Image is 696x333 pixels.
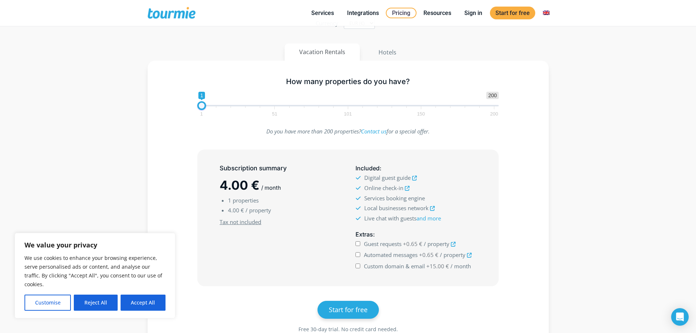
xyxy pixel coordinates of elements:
[355,164,380,172] span: Included
[386,8,417,18] a: Pricing
[361,128,387,135] a: Contact us
[24,241,166,249] p: We value your privacy
[271,112,278,116] span: 51
[228,197,231,204] span: 1
[364,184,403,192] span: Online check-in
[285,43,360,61] button: Vacation Rentals
[416,112,426,116] span: 150
[220,218,261,226] u: Tax not included
[246,207,271,214] span: / property
[459,8,488,18] a: Sign in
[355,230,476,239] h5: :
[197,77,499,86] h5: How many properties do you have?
[199,112,204,116] span: 1
[450,262,471,270] span: / month
[329,305,368,314] span: Start for free
[424,240,449,247] span: / property
[342,8,384,18] a: Integrations
[486,92,498,99] span: 200
[364,194,425,202] span: Services booking engine
[343,112,353,116] span: 101
[24,254,166,289] p: We use cookies to enhance your browsing experience, serve personalised ads or content, and analys...
[440,251,465,258] span: / property
[418,8,457,18] a: Resources
[426,262,449,270] span: +15.00 €
[198,92,205,99] span: 1
[74,295,117,311] button: Reject All
[364,215,441,222] span: Live chat with guests
[364,174,411,181] span: Digital guest guide
[228,207,244,214] span: 4.00 €
[220,164,340,173] h5: Subscription summary
[489,112,499,116] span: 200
[364,43,411,61] button: Hotels
[317,301,379,319] a: Start for free
[364,204,429,212] span: Local businesses network
[417,215,441,222] a: and more
[355,164,476,173] h5: :
[233,197,259,204] span: properties
[261,184,281,191] span: / month
[671,308,689,326] div: Open Intercom Messenger
[419,251,438,258] span: +0.65 €
[197,126,499,136] p: Do you have more than 200 properties? for a special offer.
[121,295,166,311] button: Accept All
[355,231,373,238] span: Extras
[364,240,402,247] span: Guest requests
[490,7,535,19] a: Start for free
[306,8,339,18] a: Services
[403,240,422,247] span: +0.65 €
[24,295,71,311] button: Customise
[298,326,398,333] span: Free 30-day trial. No credit card needed.
[364,262,425,270] span: Custom domain & email
[364,251,418,258] span: Automated messages
[220,178,259,193] span: 4.00 €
